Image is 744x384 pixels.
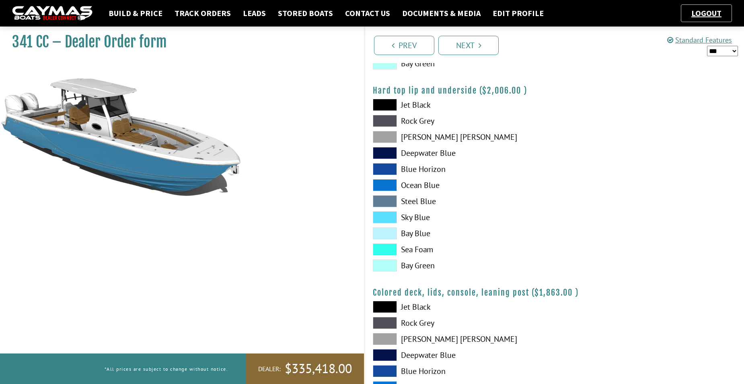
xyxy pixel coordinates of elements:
[373,333,547,345] label: [PERSON_NAME] [PERSON_NAME]
[373,195,547,207] label: Steel Blue
[373,349,547,361] label: Deepwater Blue
[373,365,547,377] label: Blue Horizon
[258,365,281,373] span: Dealer:
[373,243,547,255] label: Sea Foam
[239,8,270,18] a: Leads
[12,33,344,51] h1: 341 CC – Dealer Order form
[373,301,547,313] label: Jet Black
[105,8,166,18] a: Build & Price
[373,317,547,329] label: Rock Grey
[398,8,485,18] a: Documents & Media
[373,163,547,175] label: Blue Horizon
[534,288,573,298] span: $1,863.00
[373,115,547,127] label: Rock Grey
[341,8,394,18] a: Contact Us
[12,6,92,21] img: caymas-dealer-connect-2ed40d3bc7270c1d8d7ffb4b79bf05adc795679939227970def78ec6f6c03838.gif
[374,36,434,55] a: Prev
[373,147,547,159] label: Deepwater Blue
[667,35,732,45] a: Standard Features
[274,8,337,18] a: Stored Boats
[373,288,736,298] h4: Colored deck, lids, console, leaning post ( )
[285,360,352,377] span: $335,418.00
[438,36,499,55] a: Next
[489,8,548,18] a: Edit Profile
[373,86,736,96] h4: Hard top lip and underside ( )
[171,8,235,18] a: Track Orders
[246,353,364,384] a: Dealer:$335,418.00
[373,179,547,191] label: Ocean Blue
[373,211,547,223] label: Sky Blue
[372,35,744,55] ul: Pagination
[373,57,547,69] label: Bay Green
[373,227,547,239] label: Bay Blue
[105,362,228,376] p: *All prices are subject to change without notice.
[482,86,521,96] span: $2,006.00
[373,131,547,143] label: [PERSON_NAME] [PERSON_NAME]
[687,8,726,18] a: Logout
[373,259,547,272] label: Bay Green
[373,99,547,111] label: Jet Black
